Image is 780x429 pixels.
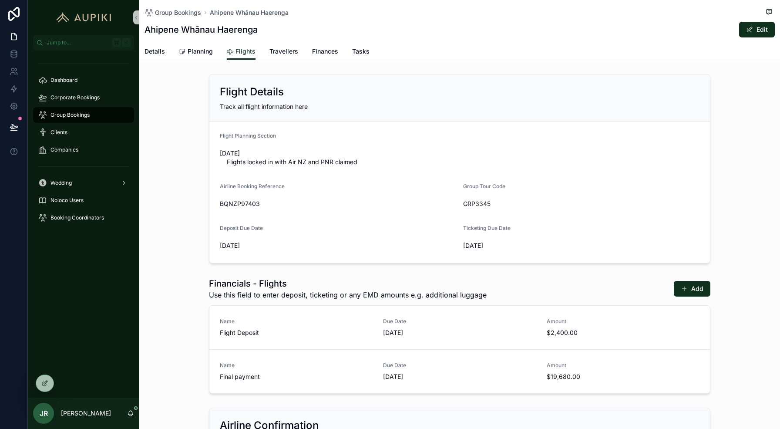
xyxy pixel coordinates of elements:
button: Edit [739,22,775,37]
button: Add [674,281,710,297]
a: Wedding [33,175,134,191]
span: Booking Coordinators [50,214,104,221]
a: Corporate Bookings [33,90,134,105]
span: Group Bookings [155,8,201,17]
span: Flight Planning Section [220,132,276,139]
div: scrollable content [28,51,139,237]
span: Name [220,318,373,325]
span: Clients [50,129,67,136]
a: Group Bookings [145,8,201,17]
a: Travellers [269,44,298,61]
a: Clients [33,125,134,140]
span: $2,400.00 [547,328,699,337]
a: Booking Coordinators [33,210,134,226]
span: Name [220,362,373,369]
span: Group Bookings [50,111,90,118]
span: GRP3345 [463,199,699,208]
span: Final payment [220,372,373,381]
span: Amount [547,362,699,369]
a: Details [145,44,165,61]
span: Use this field to enter deposit, ticketing or any EMD amounts e.g. additional luggage [209,290,487,300]
a: NameFinal paymentDue Date[DATE]Amount$19,680.00 [209,349,710,393]
span: [DATE] [463,241,699,250]
a: Flights [227,44,256,60]
span: Group Tour Code [463,183,505,189]
span: Wedding [50,179,72,186]
a: Companies [33,142,134,158]
span: Planning [188,47,213,56]
p: [PERSON_NAME] [61,409,111,418]
span: Ticketing Due Date [463,225,511,231]
span: Track all flight information here [220,103,308,110]
span: Flights [235,47,256,56]
a: Planning [179,44,213,61]
span: Travellers [269,47,298,56]
h1: Ahipene Whānau Haerenga [145,24,258,36]
span: [DATE] [383,328,536,337]
span: [DATE] Flights locked in with Air NZ and PNR claimed [220,149,699,166]
span: [DATE] [383,372,536,381]
a: Ahipene Whānau Haerenga [210,8,289,17]
span: Due Date [383,318,536,325]
a: Noloco Users [33,193,134,208]
a: Dashboard [33,72,134,88]
span: Finances [312,47,338,56]
span: Flight Deposit [220,328,373,337]
span: Companies [50,146,78,153]
span: [DATE] [220,241,456,250]
span: Due Date [383,362,536,369]
span: Noloco Users [50,197,84,204]
span: K [123,39,130,46]
h2: Flight Details [220,85,284,99]
span: Jump to... [47,39,109,46]
button: Jump to...K [33,35,134,51]
span: BQNZP97403 [220,199,456,208]
span: JR [40,408,48,419]
span: Tasks [352,47,370,56]
span: Deposit Due Date [220,225,263,231]
a: NameFlight DepositDue Date[DATE]Amount$2,400.00 [209,306,710,349]
img: App logo [52,10,115,24]
span: Dashboard [50,77,77,84]
span: $19,680.00 [547,372,699,381]
h1: Financials - Flights [209,277,487,290]
a: Group Bookings [33,107,134,123]
span: Airline Booking Reference [220,183,285,189]
span: Amount [547,318,699,325]
span: Corporate Bookings [50,94,100,101]
a: Finances [312,44,338,61]
a: Tasks [352,44,370,61]
span: Details [145,47,165,56]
